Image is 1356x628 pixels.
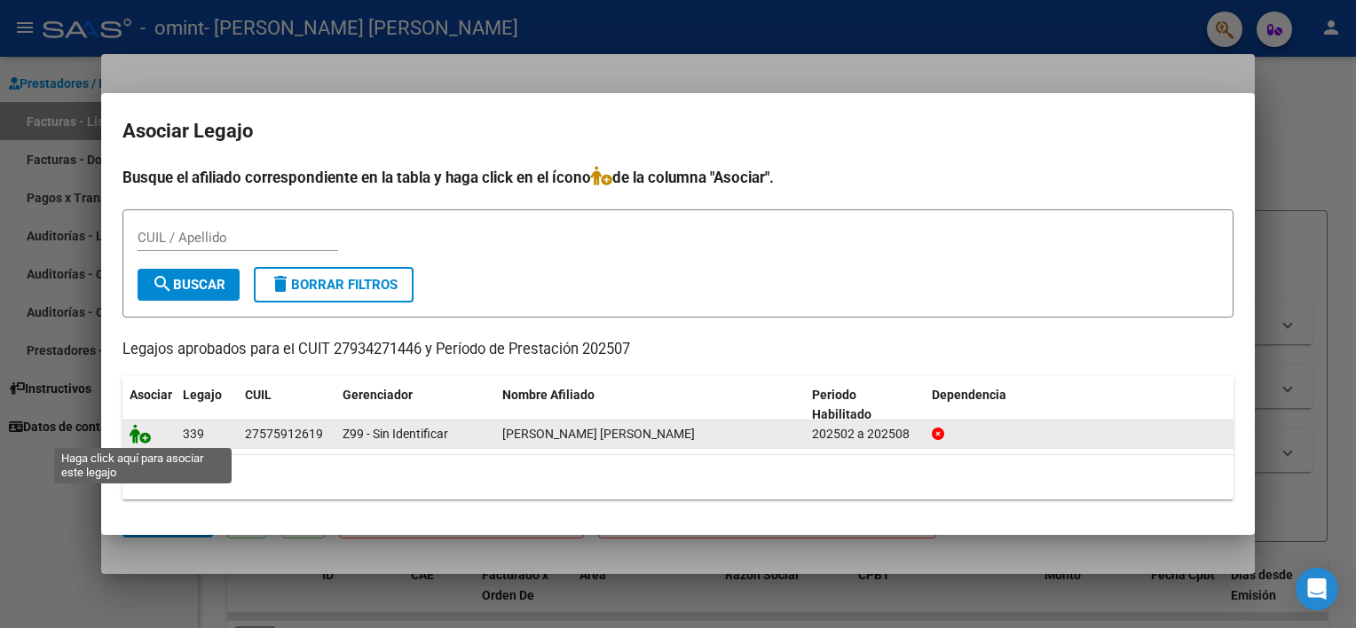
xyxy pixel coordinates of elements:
[245,424,323,444] div: 27575912619
[152,277,225,293] span: Buscar
[122,166,1234,189] h4: Busque el afiliado correspondiente en la tabla y haga click en el ícono de la columna "Asociar".
[176,376,238,435] datatable-header-cell: Legajo
[502,388,595,402] span: Nombre Afiliado
[270,277,398,293] span: Borrar Filtros
[245,388,272,402] span: CUIL
[238,376,335,435] datatable-header-cell: CUIL
[122,376,176,435] datatable-header-cell: Asociar
[343,427,448,441] span: Z99 - Sin Identificar
[812,388,871,422] span: Periodo Habilitado
[925,376,1234,435] datatable-header-cell: Dependencia
[183,388,222,402] span: Legajo
[130,388,172,402] span: Asociar
[122,455,1234,499] div: 1 registros
[932,388,1006,402] span: Dependencia
[183,427,204,441] span: 339
[270,273,291,294] mat-icon: delete
[343,388,413,402] span: Gerenciador
[122,339,1234,361] p: Legajos aprobados para el CUIT 27934271446 y Período de Prestación 202507
[812,424,918,444] div: 202502 a 202508
[335,376,495,435] datatable-header-cell: Gerenciador
[1296,568,1338,610] div: Open Intercom Messenger
[122,114,1234,148] h2: Asociar Legajo
[502,427,695,441] span: RUIZ DIAZ HANNA DELFINA
[152,273,173,294] mat-icon: search
[495,376,805,435] datatable-header-cell: Nombre Afiliado
[805,376,925,435] datatable-header-cell: Periodo Habilitado
[138,269,240,301] button: Buscar
[254,267,414,302] button: Borrar Filtros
